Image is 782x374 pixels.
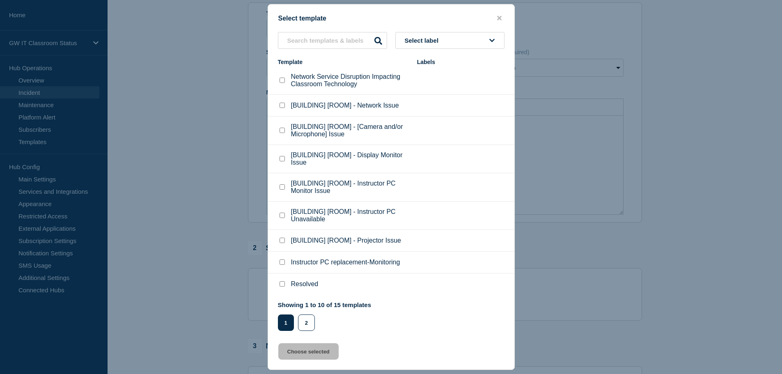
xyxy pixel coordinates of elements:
p: [BUILDING] [ROOM] - Network Issue [291,102,399,109]
button: 2 [298,314,315,331]
p: [BUILDING] [ROOM] - Instructor PC Unavailable [291,208,409,223]
input: Network Service Disruption Impacting Classroom Technology checkbox [280,78,285,83]
p: [BUILDING] [ROOM] - [Camera and/or Microphone] Issue [291,123,409,138]
input: [BUILDING] [ROOM] - Network Issue checkbox [280,103,285,108]
input: [BUILDING] [ROOM] - [Camera and/or Microphone] Issue checkbox [280,128,285,133]
button: Choose selected [278,343,339,360]
input: [BUILDING] [ROOM] - Display Monitor Issue checkbox [280,156,285,161]
p: Instructor PC replacement-Monitoring [291,259,400,266]
input: Search templates & labels [278,32,387,49]
button: Select label [395,32,505,49]
input: Resolved checkbox [280,281,285,287]
input: [BUILDING] [ROOM] - Projector Issue checkbox [280,238,285,243]
p: [BUILDING] [ROOM] - Projector Issue [291,237,401,244]
input: [BUILDING] [ROOM] - Instructor PC Unavailable checkbox [280,213,285,218]
p: Showing 1 to 10 of 15 templates [278,301,372,308]
input: [BUILDING] [ROOM] - Instructor PC Monitor Issue checkbox [280,184,285,190]
p: [BUILDING] [ROOM] - Instructor PC Monitor Issue [291,180,409,195]
input: Instructor PC replacement-Monitoring checkbox [280,259,285,265]
div: Template [278,59,409,65]
button: 1 [278,314,294,331]
span: Select label [405,37,442,44]
div: Select template [268,14,514,22]
p: Resolved [291,280,319,288]
p: [BUILDING] [ROOM] - Display Monitor Issue [291,151,409,166]
div: Labels [417,59,505,65]
button: close button [495,14,504,22]
p: Network Service Disruption Impacting Classroom Technology [291,73,409,88]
